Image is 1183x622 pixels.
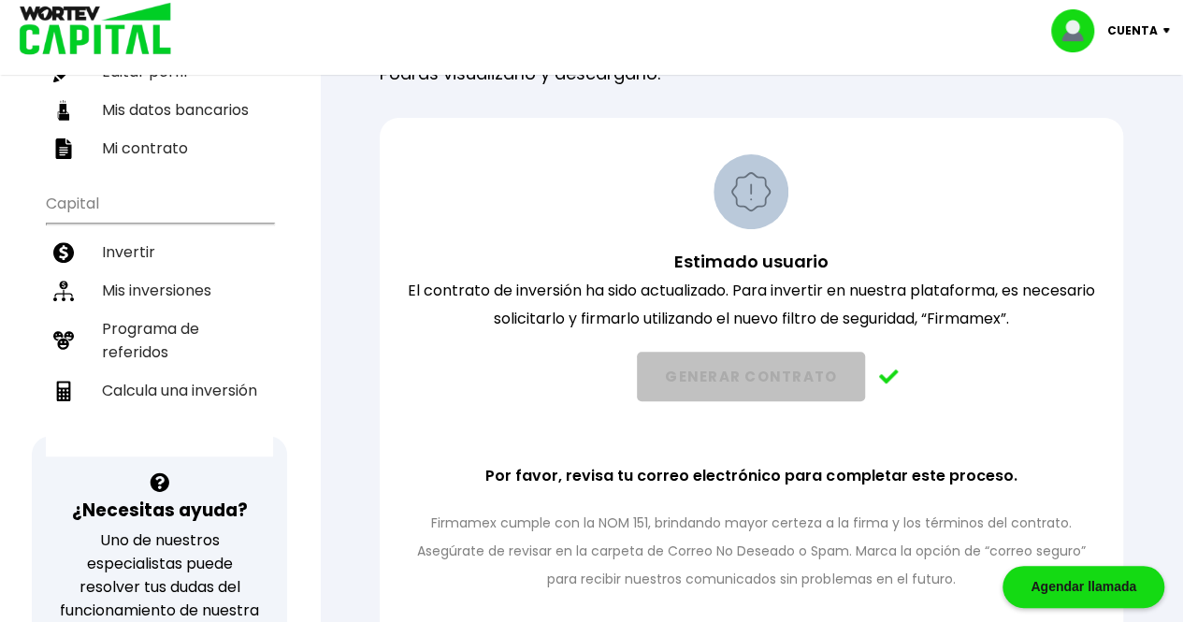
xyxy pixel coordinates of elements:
[46,233,273,271] a: Invertir
[53,100,74,121] img: datos-icon.10cf9172.svg
[53,381,74,401] img: calculadora-icon.17d418c4.svg
[46,182,273,456] ul: Capital
[46,271,273,310] a: Mis inversiones
[404,509,1099,593] p: Firmamex cumple con la NOM 151, brindando mayor certeza a la firma y los términos del contrato. A...
[53,242,74,263] img: invertir-icon.b3b967d7.svg
[1051,9,1107,52] img: profile-image
[46,129,273,167] a: Mi contrato
[46,91,273,129] a: Mis datos bancarios
[53,281,74,301] img: inversiones-icon.6695dc30.svg
[72,497,248,524] h3: ¿Necesitas ayuda?
[1003,566,1164,608] div: Agendar llamada
[637,352,865,401] button: GENERAR CONTRATO
[53,330,74,351] img: recomiendanos-icon.9b8e9327.svg
[53,138,74,159] img: contrato-icon.f2db500c.svg
[879,369,899,384] img: tdwAAAAASUVORK5CYII=
[46,371,273,410] a: Calcula una inversión
[1107,17,1158,45] p: Cuenta
[46,310,273,371] a: Programa de referidos
[1158,28,1183,34] img: icon-down
[46,2,273,167] ul: Perfil
[674,250,829,273] span: Estimado usuario
[485,462,1017,490] p: Por favor, revisa tu correo electrónico para completar este proceso.
[404,248,1099,333] p: El contrato de inversión ha sido actualizado. Para invertir en nuestra plataforma, es necesario s...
